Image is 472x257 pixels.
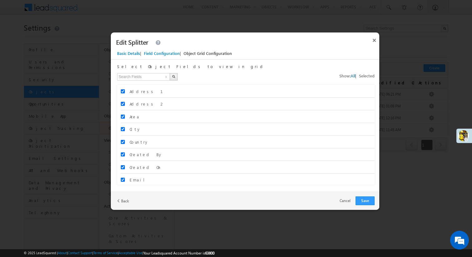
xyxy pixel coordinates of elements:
[340,196,356,204] a: Cancel
[339,73,351,78] span: Show:
[32,33,105,41] div: Chat with us now
[121,89,125,93] input: Select/Unselect Column
[117,198,134,204] a: Back
[205,251,214,255] span: 63800
[130,101,361,107] label: Address 2
[121,152,125,156] input: Select/Unselect Column
[117,61,375,72] h1: Select Object Fields to view in grid
[144,51,180,56] div: Field Configuration
[172,75,175,78] img: Search
[130,89,361,94] label: Address 1
[121,165,125,169] input: Select/Unselect Column
[68,251,92,255] a: Contact Support
[121,127,125,131] input: Select/Unselect Column
[130,139,361,145] label: Country
[356,196,375,205] button: Save
[85,192,113,201] em: Start Chat
[143,251,214,255] span: Your Leadsquared Account Number is
[164,73,168,81] button: x
[102,3,117,18] div: Minimize live chat window
[130,177,361,183] label: Email
[121,178,125,182] input: Select/Unselect Column
[93,251,118,255] a: Terms of Service
[121,140,125,144] input: Select/Unselect Column
[130,165,361,170] label: Created On
[355,73,359,78] span: |
[24,250,214,256] span: © 2025 LeadSquared | | | | |
[111,32,148,46] p: Edit Splitter
[369,32,379,46] button: ×
[121,115,125,119] input: Select/Unselect Column
[130,152,361,157] label: Created By
[111,49,386,60] div: | |
[184,51,232,56] div: Object Grid Configuration
[11,33,26,41] img: d_60004797649_company_0_60004797649
[351,73,355,78] span: All
[121,102,125,106] input: Select/Unselect Column
[130,114,361,120] label: Area
[8,58,114,187] textarea: Type your message and hit 'Enter'
[119,251,142,255] a: Acceptable Use
[130,126,361,132] label: City
[359,73,375,78] span: Selected
[117,51,140,56] div: Basic Details
[58,251,67,255] a: About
